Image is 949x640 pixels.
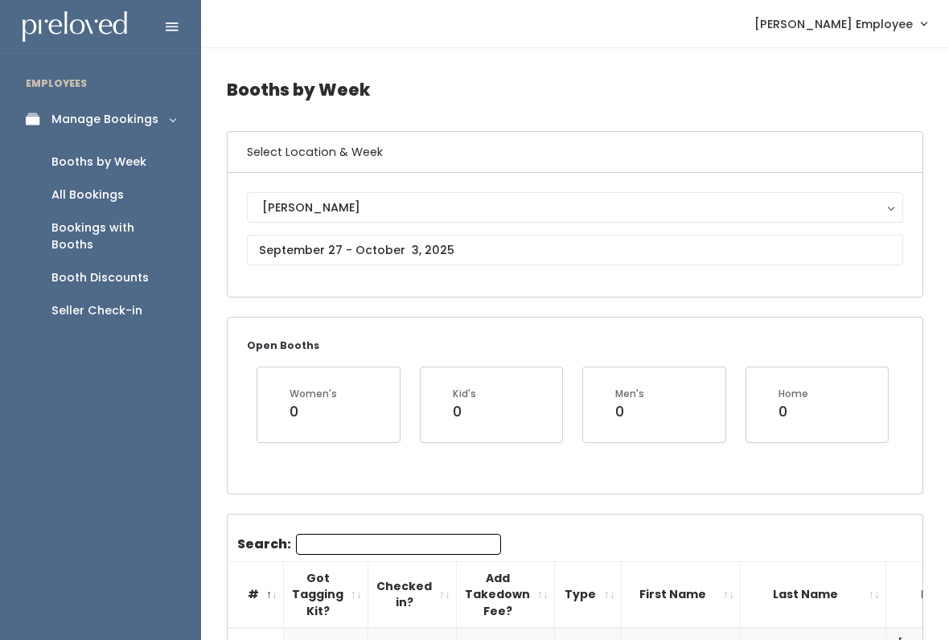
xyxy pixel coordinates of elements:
[51,187,124,203] div: All Bookings
[754,15,913,33] span: [PERSON_NAME] Employee
[23,11,127,43] img: preloved logo
[51,269,149,286] div: Booth Discounts
[779,401,808,422] div: 0
[453,387,476,401] div: Kid's
[296,534,501,555] input: Search:
[615,387,644,401] div: Men's
[457,561,555,628] th: Add Takedown Fee?: activate to sort column ascending
[51,154,146,170] div: Booths by Week
[368,561,457,628] th: Checked in?: activate to sort column ascending
[237,534,501,555] label: Search:
[247,338,319,352] small: Open Booths
[247,192,903,223] button: [PERSON_NAME]
[622,561,741,628] th: First Name: activate to sort column ascending
[555,561,622,628] th: Type: activate to sort column ascending
[51,219,175,253] div: Bookings with Booths
[738,6,943,41] a: [PERSON_NAME] Employee
[228,132,922,173] h6: Select Location & Week
[741,561,886,628] th: Last Name: activate to sort column ascending
[228,561,284,628] th: #: activate to sort column descending
[453,401,476,422] div: 0
[51,111,158,128] div: Manage Bookings
[615,401,644,422] div: 0
[290,387,337,401] div: Women's
[247,235,903,265] input: September 27 - October 3, 2025
[227,68,923,112] h4: Booths by Week
[51,302,142,319] div: Seller Check-in
[262,199,888,216] div: [PERSON_NAME]
[284,561,368,628] th: Got Tagging Kit?: activate to sort column ascending
[779,387,808,401] div: Home
[290,401,337,422] div: 0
